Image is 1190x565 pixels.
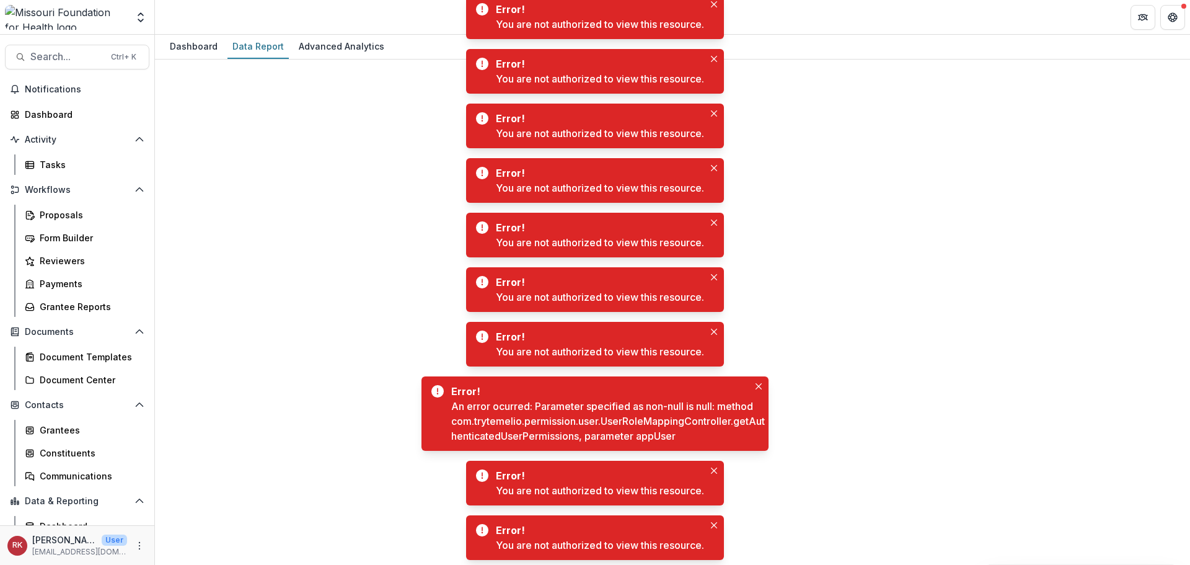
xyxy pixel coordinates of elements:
[5,322,149,342] button: Open Documents
[496,538,704,553] div: You are not authorized to view this resource.
[451,399,769,443] div: An error ocurred: Parameter specified as non-null is null: method com.trytemelio.permission.user....
[12,541,22,549] div: Renee Klann
[707,215,721,230] button: Close
[5,45,149,69] button: Search...
[40,158,139,171] div: Tasks
[20,274,149,294] a: Payments
[20,296,149,317] a: Grantee Reports
[20,347,149,367] a: Document Templates
[32,546,127,558] p: [EMAIL_ADDRESS][DOMAIN_NAME]
[20,443,149,463] a: Constituents
[20,205,149,225] a: Proposals
[25,185,130,195] span: Workflows
[707,324,721,339] button: Close
[20,154,149,175] a: Tasks
[5,395,149,415] button: Open Contacts
[165,37,223,55] div: Dashboard
[5,79,149,99] button: Notifications
[25,135,130,145] span: Activity
[108,50,139,64] div: Ctrl + K
[102,535,127,546] p: User
[496,275,699,290] div: Error!
[707,106,721,121] button: Close
[40,277,139,290] div: Payments
[496,468,699,483] div: Error!
[5,180,149,200] button: Open Workflows
[25,84,144,95] span: Notifications
[20,516,149,536] a: Dashboard
[40,373,139,386] div: Document Center
[40,447,139,460] div: Constituents
[40,254,139,267] div: Reviewers
[25,496,130,507] span: Data & Reporting
[40,208,139,221] div: Proposals
[496,71,704,86] div: You are not authorized to view this resource.
[40,424,139,437] div: Grantees
[5,104,149,125] a: Dashboard
[707,161,721,176] button: Close
[496,126,704,141] div: You are not authorized to view this resource.
[451,384,764,399] div: Error!
[40,231,139,244] div: Form Builder
[30,51,104,63] span: Search...
[294,35,389,59] a: Advanced Analytics
[707,518,721,533] button: Close
[20,420,149,440] a: Grantees
[32,533,97,546] p: [PERSON_NAME]
[707,270,721,285] button: Close
[25,108,139,121] div: Dashboard
[165,35,223,59] a: Dashboard
[5,130,149,149] button: Open Activity
[496,111,699,126] div: Error!
[496,56,699,71] div: Error!
[132,538,147,553] button: More
[132,5,149,30] button: Open entity switcher
[496,2,699,17] div: Error!
[20,466,149,486] a: Communications
[496,329,699,344] div: Error!
[227,37,289,55] div: Data Report
[25,400,130,411] span: Contacts
[5,491,149,511] button: Open Data & Reporting
[496,483,704,498] div: You are not authorized to view this resource.
[227,35,289,59] a: Data Report
[496,17,704,32] div: You are not authorized to view this resource.
[1130,5,1155,30] button: Partners
[40,469,139,483] div: Communications
[25,327,130,337] span: Documents
[40,520,139,533] div: Dashboard
[707,463,721,478] button: Close
[40,300,139,313] div: Grantee Reports
[707,51,721,66] button: Close
[294,37,389,55] div: Advanced Analytics
[496,523,699,538] div: Error!
[20,370,149,390] a: Document Center
[751,379,766,394] button: Close
[20,251,149,271] a: Reviewers
[20,228,149,248] a: Form Builder
[496,290,704,305] div: You are not authorized to view this resource.
[496,220,699,235] div: Error!
[1160,5,1185,30] button: Get Help
[496,180,704,195] div: You are not authorized to view this resource.
[496,235,704,250] div: You are not authorized to view this resource.
[5,5,127,30] img: Missouri Foundation for Health logo
[496,166,699,180] div: Error!
[496,344,704,359] div: You are not authorized to view this resource.
[40,350,139,363] div: Document Templates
